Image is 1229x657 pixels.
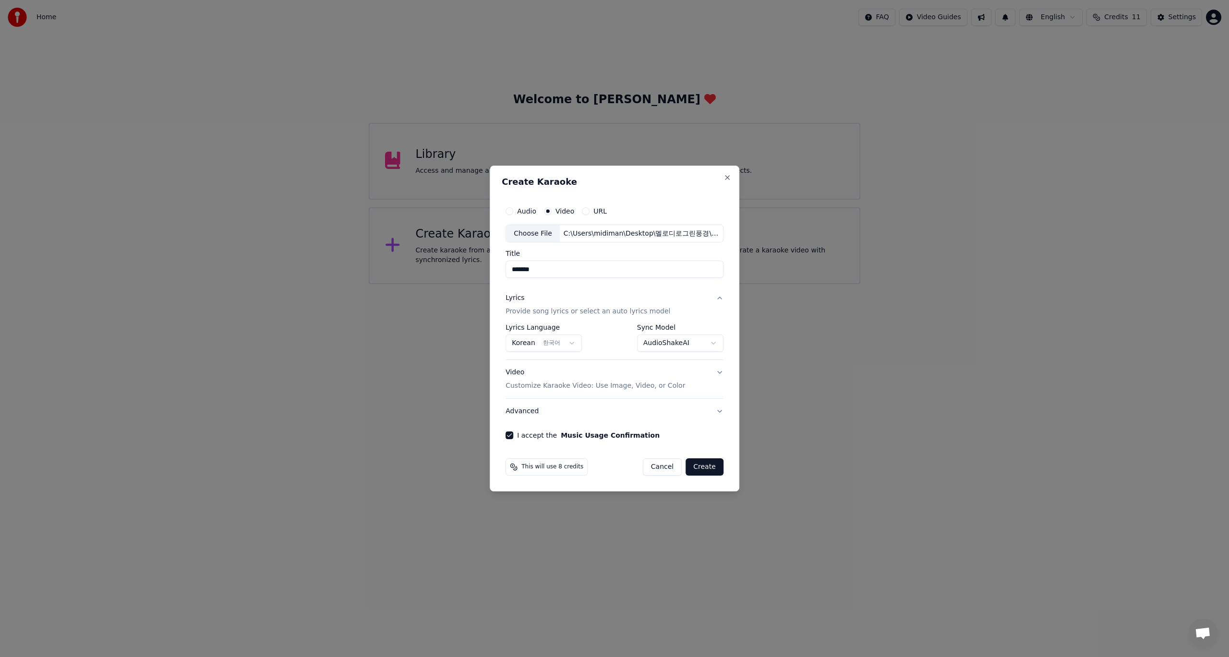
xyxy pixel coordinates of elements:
button: Advanced [506,399,723,424]
div: Choose File [506,225,560,242]
div: Video [506,368,685,391]
div: C:\Users\midiman\Desktop\멜로디로그린풍경\내사랑 야자순\내사랑 야자순.mp4 [560,229,723,239]
p: Provide song lyrics or select an auto lyrics model [506,307,670,317]
label: Audio [517,208,536,215]
h2: Create Karaoke [502,178,727,186]
button: Cancel [643,458,682,476]
p: Customize Karaoke Video: Use Image, Video, or Color [506,381,685,391]
label: Sync Model [637,324,723,331]
label: Lyrics Language [506,324,582,331]
label: Title [506,251,723,257]
label: Video [555,208,574,215]
div: Lyrics [506,294,524,303]
label: URL [593,208,607,215]
div: LyricsProvide song lyrics or select an auto lyrics model [506,324,723,360]
button: LyricsProvide song lyrics or select an auto lyrics model [506,286,723,324]
span: This will use 8 credits [521,463,583,471]
button: Create [686,458,723,476]
label: I accept the [517,432,660,439]
button: I accept the [561,432,660,439]
button: VideoCustomize Karaoke Video: Use Image, Video, or Color [506,360,723,399]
